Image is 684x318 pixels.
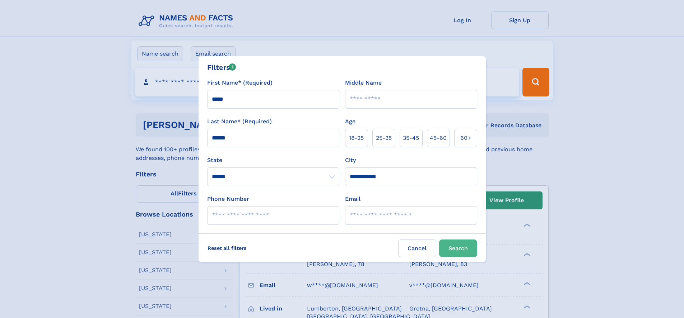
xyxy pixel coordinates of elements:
[203,239,251,257] label: Reset all filters
[345,195,360,203] label: Email
[207,156,339,165] label: State
[439,239,477,257] button: Search
[430,134,447,142] span: 45‑60
[207,62,236,73] div: Filters
[345,117,355,126] label: Age
[403,134,419,142] span: 35‑45
[207,79,273,87] label: First Name* (Required)
[345,156,356,165] label: City
[207,117,272,126] label: Last Name* (Required)
[349,134,364,142] span: 18‑25
[345,79,382,87] label: Middle Name
[207,195,249,203] label: Phone Number
[398,239,436,257] label: Cancel
[460,134,471,142] span: 60+
[376,134,392,142] span: 25‑35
